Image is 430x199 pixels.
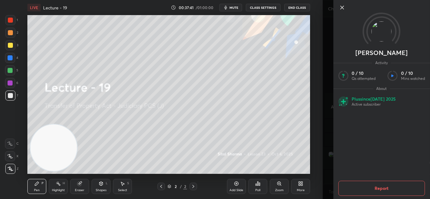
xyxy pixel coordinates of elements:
[5,151,19,161] div: X
[43,5,67,11] h4: Lecture - 19
[229,5,238,10] span: mute
[246,4,280,11] button: CLASS SETTINGS
[219,4,242,11] button: mute
[229,189,243,192] div: Add Slide
[352,76,376,81] p: Qs attempted
[297,189,305,192] div: More
[5,53,18,63] div: 4
[180,185,182,188] div: /
[34,189,40,192] div: Pen
[255,189,260,192] div: Poll
[338,181,425,196] button: Report
[5,91,18,101] div: 7
[371,21,392,41] img: 3
[5,78,18,88] div: 6
[118,189,127,192] div: Select
[5,40,18,50] div: 3
[275,189,284,192] div: Zoom
[183,184,187,189] div: 2
[5,15,18,25] div: 1
[42,182,43,185] div: P
[373,86,390,91] span: About
[27,4,41,11] div: LIVE
[5,139,19,149] div: C
[173,185,179,188] div: 2
[75,189,84,192] div: Eraser
[96,189,106,192] div: Shapes
[352,70,376,76] p: 0 / 10
[127,182,129,185] div: S
[106,182,108,185] div: L
[63,182,65,185] div: H
[352,96,396,102] p: Plus since [DATE] 2025
[352,102,396,107] p: Active subscriber
[5,65,18,75] div: 5
[284,4,310,11] button: End Class
[355,50,408,55] p: [PERSON_NAME]
[401,76,425,81] p: Mins watched
[5,164,19,174] div: Z
[52,189,65,192] div: Highlight
[401,70,425,76] p: 0 / 10
[5,28,18,38] div: 2
[372,60,391,65] span: Activity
